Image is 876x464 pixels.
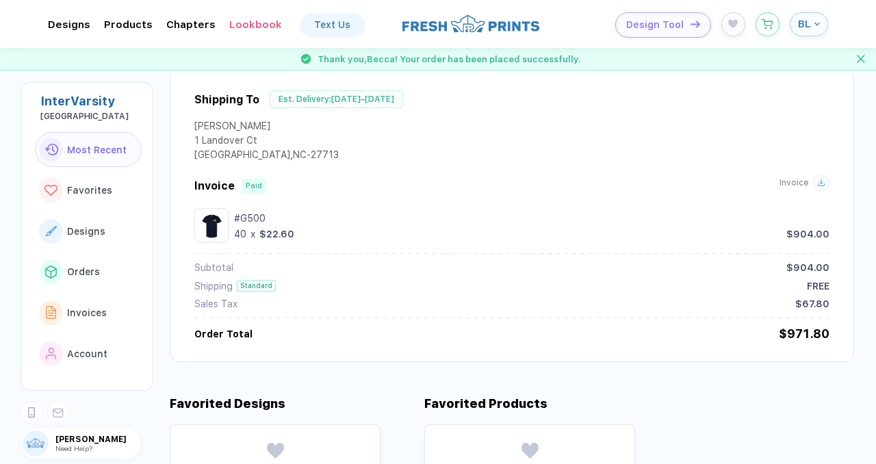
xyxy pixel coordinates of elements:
button: link to iconFavorites [35,172,142,208]
span: Design Tool [626,19,684,31]
div: Subtotal [194,262,233,273]
span: Most Recent [67,144,127,155]
a: Text Us [300,14,364,36]
div: Sales Tax [194,298,237,309]
span: Account [67,348,107,359]
img: link to icon [44,185,57,196]
button: link to iconDesigns [35,214,142,249]
div: ProductsToggle dropdown menu [104,18,153,31]
img: logo [402,13,539,34]
div: #G500 [234,213,829,224]
div: $971.80 [779,326,829,341]
button: link to iconInvoices [35,295,142,331]
button: link to iconOrders [35,255,142,290]
div: Text Us [314,19,350,30]
div: FREE [807,281,829,292]
span: Designs [67,226,105,237]
img: link to icon [46,306,57,319]
span: Thank you, Becca ! Your order has been placed successfully. [318,54,581,64]
button: BL [790,12,828,36]
span: Invoices [67,307,107,318]
div: $904.00 [786,229,829,240]
div: [PERSON_NAME] [194,120,339,135]
span: BL [798,18,811,30]
div: ChaptersToggle dropdown menu chapters [166,18,216,31]
div: Favorited Designs [170,396,285,411]
button: link to iconMost Recent [35,132,142,168]
div: 40 [234,229,246,240]
div: Lookbook [229,18,282,31]
div: 1 Landover Ct [194,135,339,149]
span: Need Help? [55,444,92,452]
div: [GEOGRAPHIC_DATA] , NC - 27713 [194,149,339,164]
img: link to icon [44,144,58,155]
div: Paid [246,181,262,190]
img: 0c28a9a2-925c-4f96-b01a-2cc2973542fc_nt_front_1757469713046.jpg [198,211,225,239]
div: Order Total [194,328,253,339]
div: $22.60 [259,229,294,240]
div: DesignsToggle dropdown menu [48,18,90,31]
img: success gif [295,48,317,70]
button: link to iconAccount [35,336,142,372]
span: Orders [67,266,100,277]
button: Design Toolicon [615,12,711,38]
div: Shipping To [194,93,259,106]
span: Favorites [67,185,112,196]
span: [PERSON_NAME] [55,435,141,444]
img: link to icon [45,266,57,278]
span: Invoice [194,179,235,192]
img: link to icon [46,348,57,360]
span: Invoice [780,178,809,188]
img: user profile [23,430,49,456]
div: Favorited Products [424,396,547,411]
div: InterVarsity [40,94,142,108]
img: link to icon [45,226,57,236]
div: x [249,229,257,240]
div: LookbookToggle dropdown menu chapters [229,18,282,31]
div: Standard [237,280,276,292]
div: Duke University [40,112,142,121]
div: $67.80 [795,298,829,309]
div: Est. Delivery: [DATE]–[DATE] [270,90,403,108]
img: icon [691,21,700,28]
div: Shipping [194,281,233,292]
div: $904.00 [786,262,829,273]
